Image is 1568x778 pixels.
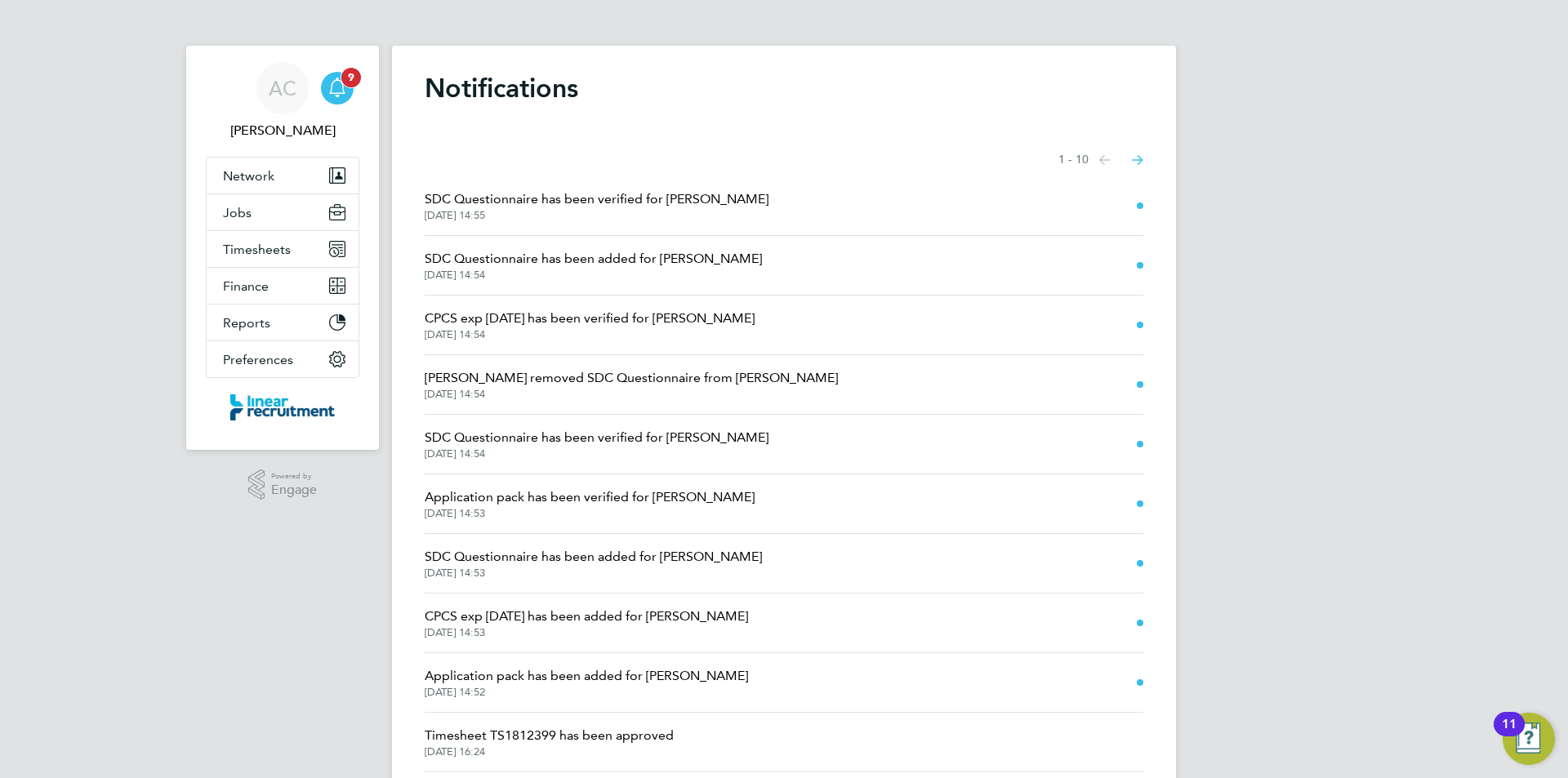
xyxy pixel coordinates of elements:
[425,368,838,401] a: [PERSON_NAME] removed SDC Questionnaire from [PERSON_NAME][DATE] 14:54
[248,469,318,500] a: Powered byEngage
[425,368,838,388] span: [PERSON_NAME] removed SDC Questionnaire from [PERSON_NAME]
[321,62,354,114] a: 9
[207,341,359,377] button: Preferences
[1502,724,1517,745] div: 11
[425,547,762,580] a: SDC Questionnaire has been added for [PERSON_NAME][DATE] 14:53
[425,666,748,699] a: Application pack has been added for [PERSON_NAME][DATE] 14:52
[425,607,748,626] span: CPCS exp [DATE] has been added for [PERSON_NAME]
[425,567,762,580] span: [DATE] 14:53
[425,209,768,222] span: [DATE] 14:55
[425,189,768,222] a: SDC Questionnaire has been verified for [PERSON_NAME][DATE] 14:55
[425,726,674,758] a: Timesheet TS1812399 has been approved[DATE] 16:24
[425,447,768,460] span: [DATE] 14:54
[186,46,379,450] nav: Main navigation
[425,309,755,328] span: CPCS exp [DATE] has been verified for [PERSON_NAME]
[425,428,768,460] a: SDC Questionnaire has been verified for [PERSON_NAME][DATE] 14:54
[223,315,270,331] span: Reports
[425,249,762,269] span: SDC Questionnaire has been added for [PERSON_NAME]
[425,72,1143,104] h1: Notifications
[223,352,293,367] span: Preferences
[206,62,359,140] a: AC[PERSON_NAME]
[207,194,359,230] button: Jobs
[223,278,269,294] span: Finance
[1058,144,1143,176] nav: Select page of notifications list
[425,626,748,639] span: [DATE] 14:53
[425,487,755,520] a: Application pack has been verified for [PERSON_NAME][DATE] 14:53
[425,547,762,567] span: SDC Questionnaire has been added for [PERSON_NAME]
[425,745,674,758] span: [DATE] 16:24
[206,394,359,420] a: Go to home page
[271,483,317,497] span: Engage
[223,242,291,257] span: Timesheets
[425,328,755,341] span: [DATE] 14:54
[425,726,674,745] span: Timesheet TS1812399 has been approved
[223,205,252,220] span: Jobs
[207,268,359,304] button: Finance
[1058,152,1089,168] span: 1 - 10
[425,686,748,699] span: [DATE] 14:52
[425,269,762,282] span: [DATE] 14:54
[207,231,359,267] button: Timesheets
[425,309,755,341] a: CPCS exp [DATE] has been verified for [PERSON_NAME][DATE] 14:54
[425,388,838,401] span: [DATE] 14:54
[207,305,359,340] button: Reports
[425,249,762,282] a: SDC Questionnaire has been added for [PERSON_NAME][DATE] 14:54
[271,469,317,483] span: Powered by
[1503,713,1555,765] button: Open Resource Center, 11 new notifications
[341,68,361,87] span: 9
[425,507,755,520] span: [DATE] 14:53
[230,394,335,420] img: linearrecruitment-logo-retina.png
[425,487,755,507] span: Application pack has been verified for [PERSON_NAME]
[206,121,359,140] span: Anneliese Clifton
[425,189,768,209] span: SDC Questionnaire has been verified for [PERSON_NAME]
[269,78,296,99] span: AC
[425,607,748,639] a: CPCS exp [DATE] has been added for [PERSON_NAME][DATE] 14:53
[425,666,748,686] span: Application pack has been added for [PERSON_NAME]
[223,168,274,184] span: Network
[425,428,768,447] span: SDC Questionnaire has been verified for [PERSON_NAME]
[207,158,359,193] button: Network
